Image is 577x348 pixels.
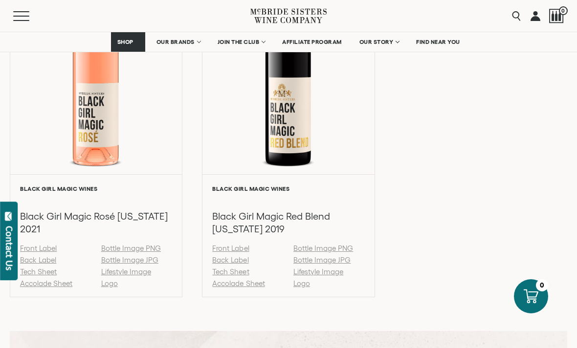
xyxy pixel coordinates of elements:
[156,39,195,45] span: OUR BRANDS
[211,32,271,52] a: JOIN THE CLUB
[353,32,405,52] a: OUR STORY
[536,279,548,291] div: 0
[20,244,57,252] a: Front Label
[293,244,353,252] a: Bottle Image PNG
[293,256,351,264] a: Bottle Image JPG
[13,11,48,21] button: Mobile Menu Trigger
[20,210,172,235] h3: Black Girl Magic Rosé [US_STATE] 2021
[282,39,342,45] span: AFFILIATE PROGRAM
[4,226,14,270] div: Contact Us
[212,267,249,276] a: Tech Sheet
[212,185,364,192] h6: Black Girl Magic Wines
[276,32,348,52] a: AFFILIATE PROGRAM
[150,32,206,52] a: OUR BRANDS
[293,267,343,276] a: Lifestyle Image
[212,244,249,252] a: Front Label
[559,6,568,15] span: 0
[101,244,161,252] a: Bottle Image PNG
[111,32,145,52] a: SHOP
[101,279,118,287] a: Logo
[101,267,151,276] a: Lifestyle Image
[20,267,57,276] a: Tech Sheet
[410,32,466,52] a: FIND NEAR YOU
[101,256,158,264] a: Bottle Image JPG
[293,279,310,287] a: Logo
[117,39,134,45] span: SHOP
[20,185,172,192] h6: Black Girl Magic Wines
[212,279,265,287] a: Accolade Sheet
[218,39,260,45] span: JOIN THE CLUB
[20,279,72,287] a: Accolade Sheet
[359,39,394,45] span: OUR STORY
[20,256,56,264] a: Back Label
[416,39,460,45] span: FIND NEAR YOU
[212,210,364,235] h3: Black Girl Magic Red Blend [US_STATE] 2019
[212,256,248,264] a: Back Label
